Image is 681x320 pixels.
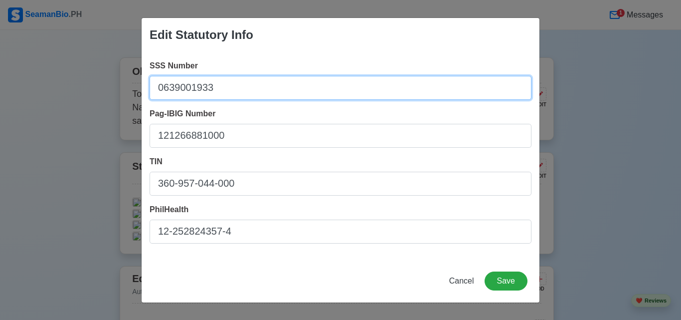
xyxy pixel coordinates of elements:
span: Pag-IBIG Number [150,109,215,118]
button: Save [485,272,527,291]
span: TIN [150,157,163,166]
span: Cancel [449,277,474,285]
span: SSS Number [150,61,198,70]
div: Edit Statutory Info [150,26,253,44]
input: Your TIN [150,172,531,196]
span: PhilHealth [150,205,188,214]
input: Your SSS Number [150,76,531,100]
input: Your PhilHealth Number [150,220,531,244]
input: Your Pag-IBIG Number [150,124,531,148]
button: Cancel [443,272,481,291]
